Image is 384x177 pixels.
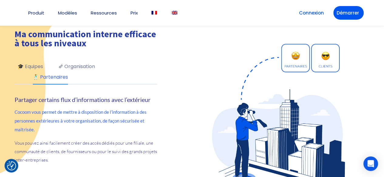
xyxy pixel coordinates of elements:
a: 🗞 Organisation [58,63,95,73]
span: Cocoom vous permet de mettre à disposition de l’information à des personnes extérieures à votre o... [15,109,147,132]
span: Vous pouvez ainsi facilement créer des accès dédiés pour une filiale, une communauté de clients, ... [15,140,157,163]
a: Produit [28,11,44,15]
a: Modèles [58,11,77,15]
a: Ressources [91,11,117,15]
img: Français [151,11,157,15]
button: Consent Preferences [7,161,16,170]
img: Anglais [172,11,177,15]
h1: Ma communication interne efficace à tous les niveaux [15,29,157,48]
a: 🕺 Partenaires [33,73,68,84]
a: 🎓 Equipes [18,63,43,73]
a: Connexion [296,6,327,20]
div: Open Intercom Messenger [363,156,378,171]
a: Prix [131,11,138,15]
a: Démarrer [333,6,364,20]
strong: Partager certains flux d’informations avec l’extérieur [15,96,151,103]
img: Revisit consent button [7,161,16,170]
